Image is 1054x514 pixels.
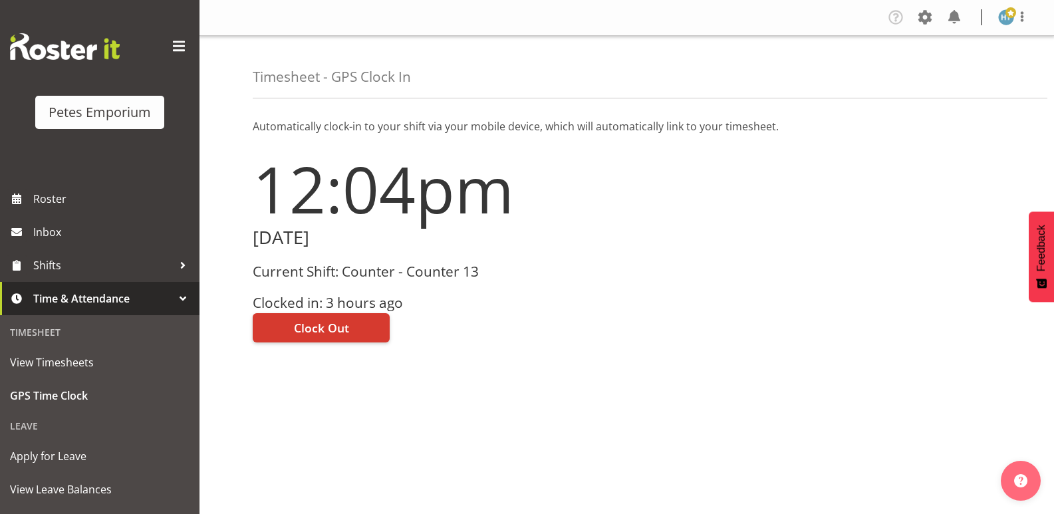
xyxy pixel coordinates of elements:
[33,289,173,309] span: Time & Attendance
[294,319,349,336] span: Clock Out
[253,313,390,342] button: Clock Out
[10,479,190,499] span: View Leave Balances
[10,33,120,60] img: Rosterit website logo
[33,222,193,242] span: Inbox
[253,227,619,248] h2: [DATE]
[3,319,196,346] div: Timesheet
[998,9,1014,25] img: helena-tomlin701.jpg
[3,346,196,379] a: View Timesheets
[10,446,190,466] span: Apply for Leave
[3,440,196,473] a: Apply for Leave
[3,473,196,506] a: View Leave Balances
[33,189,193,209] span: Roster
[1014,474,1027,487] img: help-xxl-2.png
[10,386,190,406] span: GPS Time Clock
[253,153,619,225] h1: 12:04pm
[3,412,196,440] div: Leave
[1035,225,1047,271] span: Feedback
[253,69,411,84] h4: Timesheet - GPS Clock In
[33,255,173,275] span: Shifts
[253,264,619,279] h3: Current Shift: Counter - Counter 13
[253,295,619,311] h3: Clocked in: 3 hours ago
[253,118,1001,134] p: Automatically clock-in to your shift via your mobile device, which will automatically link to you...
[1029,211,1054,302] button: Feedback - Show survey
[10,352,190,372] span: View Timesheets
[3,379,196,412] a: GPS Time Clock
[49,102,151,122] div: Petes Emporium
